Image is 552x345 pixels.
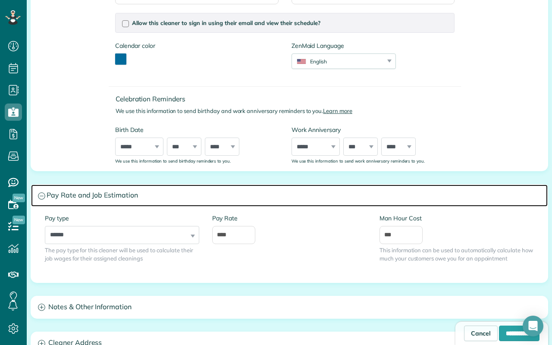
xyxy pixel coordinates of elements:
[13,194,25,202] span: New
[115,53,126,65] button: toggle color picker dialog
[45,246,199,263] span: The pay type for this cleaner will be used to calculate their job wages for their assigned cleanings
[45,214,199,223] label: Pay type
[323,107,352,114] a: Learn more
[115,125,278,134] label: Birth Date
[464,326,498,341] a: Cancel
[523,316,543,336] div: Open Intercom Messenger
[31,296,548,318] a: Notes & Other Information
[116,107,461,115] p: We use this information to send birthday and work anniversary reminders to you.
[115,158,231,163] sub: We use this information to send birthday reminders to you.
[31,185,548,207] a: Pay Rate and Job Estimation
[116,95,461,103] h4: Celebration Reminders
[292,41,396,50] label: ZenMaid Language
[379,246,534,263] span: This information can be used to automatically calculate how much your customers owe you for an ap...
[132,19,320,26] span: Allow this cleaner to sign in using their email and view their schedule?
[13,216,25,224] span: New
[379,214,534,223] label: Man Hour Cost
[292,58,385,65] div: English
[292,158,425,163] sub: We use this information to send work anniversary reminders to you.
[292,125,455,134] label: Work Anniversary
[212,214,367,223] label: Pay Rate
[115,41,155,50] label: Calendar color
